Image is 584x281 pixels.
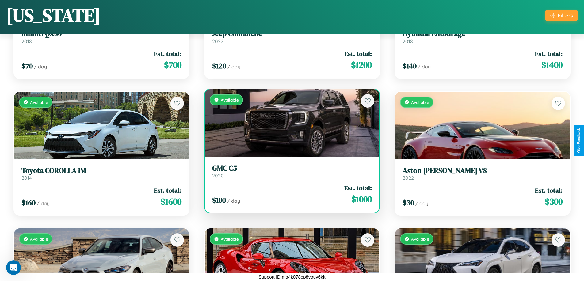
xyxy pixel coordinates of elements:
[535,186,563,195] span: Est. total:
[221,236,239,242] span: Available
[535,49,563,58] span: Est. total:
[212,172,224,179] span: 2020
[403,29,563,44] a: Hyundai Entourage2018
[21,198,36,208] span: $ 160
[21,29,181,38] h3: Infiniti QX80
[37,200,50,206] span: / day
[411,100,429,105] span: Available
[34,64,47,70] span: / day
[415,200,428,206] span: / day
[558,12,573,19] div: Filters
[21,175,32,181] span: 2014
[227,64,240,70] span: / day
[403,29,563,38] h3: Hyundai Entourage
[545,10,578,21] button: Filters
[21,166,181,181] a: Toyota COROLLA iM2014
[403,38,413,44] span: 2018
[212,164,372,173] h3: GMC C5
[541,59,563,71] span: $ 1400
[6,3,101,28] h1: [US_STATE]
[403,198,414,208] span: $ 30
[30,236,48,242] span: Available
[212,29,372,38] h3: Jeep Comanche
[221,97,239,102] span: Available
[21,38,32,44] span: 2018
[212,164,372,179] a: GMC C52020
[351,59,372,71] span: $ 1200
[403,166,563,175] h3: Aston [PERSON_NAME] V8
[258,273,325,281] p: Support ID: mg4k078ep8youv6kft
[21,61,33,71] span: $ 70
[164,59,181,71] span: $ 700
[212,29,372,44] a: Jeep Comanche2022
[403,175,414,181] span: 2022
[6,260,21,275] iframe: Intercom live chat
[161,195,181,208] span: $ 1600
[30,100,48,105] span: Available
[577,128,581,153] div: Give Feedback
[227,198,240,204] span: / day
[21,166,181,175] h3: Toyota COROLLA iM
[411,236,429,242] span: Available
[545,195,563,208] span: $ 300
[154,186,181,195] span: Est. total:
[344,183,372,192] span: Est. total:
[212,195,226,205] span: $ 100
[21,29,181,44] a: Infiniti QX802018
[403,61,417,71] span: $ 140
[212,38,223,44] span: 2022
[212,61,226,71] span: $ 120
[154,49,181,58] span: Est. total:
[351,193,372,205] span: $ 1000
[403,166,563,181] a: Aston [PERSON_NAME] V82022
[418,64,431,70] span: / day
[344,49,372,58] span: Est. total:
